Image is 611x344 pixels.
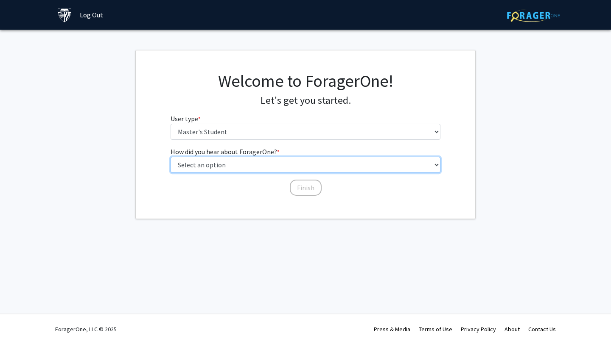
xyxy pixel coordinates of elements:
[374,325,410,333] a: Press & Media
[55,314,117,344] div: ForagerOne, LLC © 2025
[504,325,520,333] a: About
[6,306,36,338] iframe: Chat
[171,114,201,124] label: User type
[171,94,441,107] h4: Let's get you started.
[171,147,280,157] label: How did you hear about ForagerOne?
[507,9,560,22] img: ForagerOne Logo
[290,180,322,196] button: Finish
[461,325,496,333] a: Privacy Policy
[171,71,441,91] h1: Welcome to ForagerOne!
[528,325,556,333] a: Contact Us
[57,8,72,22] img: Johns Hopkins University Logo
[419,325,452,333] a: Terms of Use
